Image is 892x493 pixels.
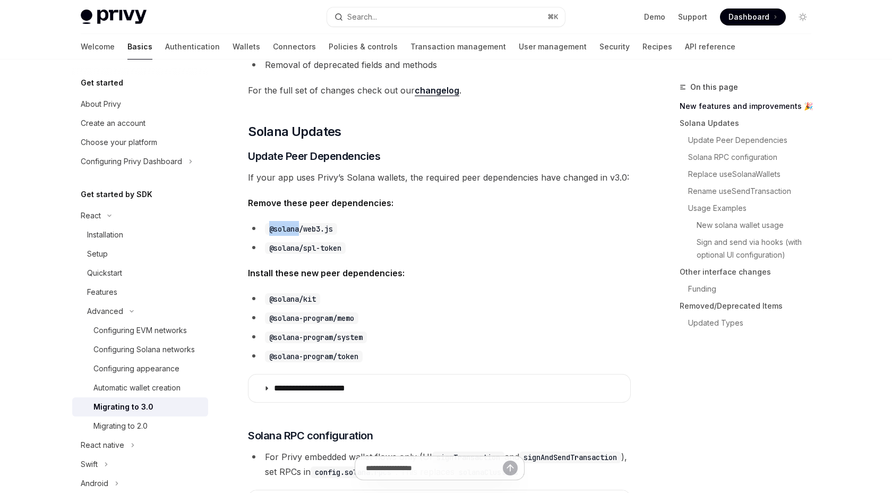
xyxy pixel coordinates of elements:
a: Connectors [273,34,316,59]
div: Configuring Privy Dashboard [81,155,182,168]
a: Usage Examples [680,200,820,217]
a: API reference [685,34,735,59]
button: Toggle React section [72,206,208,225]
input: Ask a question... [366,456,503,480]
a: changelog [415,85,459,96]
span: Solana Updates [248,123,341,140]
div: Configuring appearance [93,362,179,375]
code: @solana-program/system [265,331,367,343]
a: Basics [127,34,152,59]
a: Create an account [72,114,208,133]
code: @solana/web3.js [265,223,337,235]
a: Configuring EVM networks [72,321,208,340]
div: About Privy [81,98,121,110]
a: Replace useSolanaWallets [680,166,820,183]
button: Send message [503,461,518,475]
div: Search... [347,11,377,23]
a: Setup [72,244,208,263]
code: @solana-program/memo [265,312,358,324]
h5: Get started by SDK [81,188,152,201]
a: Migrating to 2.0 [72,416,208,436]
a: Security [599,34,630,59]
a: User management [519,34,587,59]
code: signAndSendTransaction [519,452,621,463]
span: If your app uses Privy’s Solana wallets, the required peer dependencies have changed in v3.0: [248,170,631,185]
a: Quickstart [72,263,208,283]
code: signTransaction [432,452,504,463]
a: Automatic wallet creation [72,378,208,397]
div: React [81,209,101,222]
strong: Remove these peer dependencies: [248,198,393,208]
button: Toggle dark mode [794,8,811,25]
a: Installation [72,225,208,244]
h5: Get started [81,76,123,89]
span: Update Peer Dependencies [248,149,380,164]
div: Setup [87,248,108,260]
div: Installation [87,228,123,241]
a: About Privy [72,95,208,114]
a: Other interface changes [680,263,820,280]
a: Recipes [642,34,672,59]
code: @solana/spl-token [265,242,346,254]
a: Authentication [165,34,220,59]
div: Configuring EVM networks [93,324,187,337]
a: New solana wallet usage [680,217,820,234]
button: Toggle Android section [72,474,208,493]
a: Policies & controls [329,34,398,59]
a: Update Peer Dependencies [680,132,820,149]
a: Sign and send via hooks (with optional UI configuration) [680,234,820,263]
div: Choose your platform [81,136,157,149]
button: Toggle React native section [72,436,208,455]
button: Toggle Advanced section [72,302,208,321]
a: Configuring appearance [72,359,208,378]
a: Migrating to 3.0 [72,397,208,416]
span: ⌘ K [547,13,559,21]
div: Quickstart [87,267,122,279]
div: Advanced [87,305,123,318]
a: Removed/Deprecated Items [680,297,820,314]
a: Support [678,12,707,22]
a: Configuring Solana networks [72,340,208,359]
div: Configuring Solana networks [93,343,195,356]
button: Toggle Swift section [72,455,208,474]
code: @solana/kit [265,293,320,305]
a: Features [72,283,208,302]
button: Toggle Configuring Privy Dashboard section [72,152,208,171]
div: Features [87,286,117,299]
div: Migrating to 3.0 [93,401,153,413]
span: Dashboard [728,12,769,22]
div: Android [81,477,108,490]
a: Choose your platform [72,133,208,152]
div: Migrating to 2.0 [93,420,148,432]
span: For the full set of changes check out our . [248,83,631,98]
a: Funding [680,280,820,297]
a: Solana Updates [680,115,820,132]
img: light logo [81,10,147,24]
code: @solana-program/token [265,351,363,362]
li: For Privy embedded wallet flows only (UI and ), set RPCs in . This replaces . [248,449,631,479]
a: Solana RPC configuration [680,149,820,166]
a: Demo [644,12,665,22]
div: React native [81,439,124,452]
strong: Install these new peer dependencies: [248,268,405,278]
a: Welcome [81,34,115,59]
div: Create an account [81,117,145,130]
span: On this page [690,81,738,93]
span: Solana RPC configuration [248,428,373,443]
div: Automatic wallet creation [93,381,181,394]
a: Updated Types [680,314,820,331]
a: Transaction management [410,34,506,59]
a: Dashboard [720,8,786,25]
a: Rename useSendTransaction [680,183,820,200]
div: Swift [81,458,98,471]
a: New features and improvements 🎉 [680,98,820,115]
button: Open search [327,7,565,27]
a: Wallets [233,34,260,59]
li: Removal of deprecated fields and methods [248,57,631,72]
